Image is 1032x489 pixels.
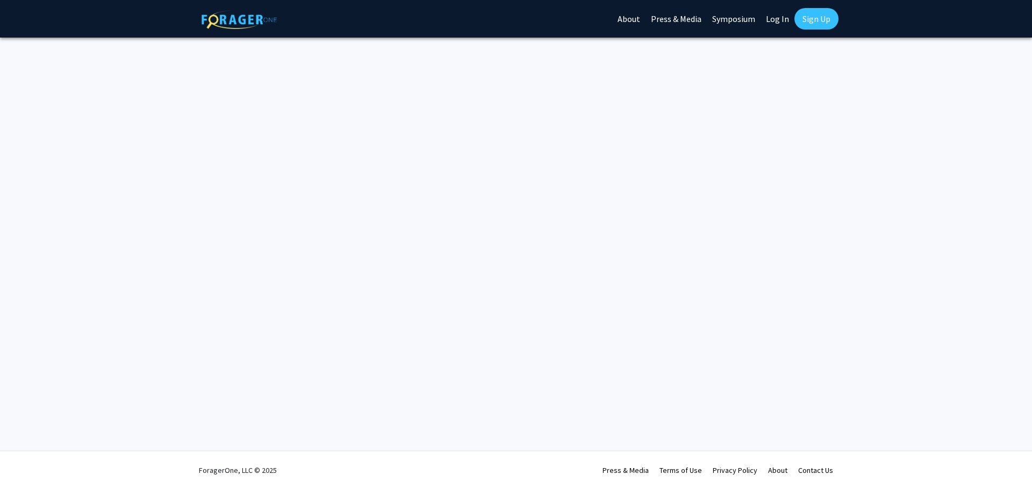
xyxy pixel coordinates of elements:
a: Terms of Use [660,465,702,475]
a: Press & Media [603,465,649,475]
div: ForagerOne, LLC © 2025 [199,451,277,489]
a: Sign Up [794,8,838,30]
a: Privacy Policy [713,465,757,475]
a: Contact Us [798,465,833,475]
a: About [768,465,787,475]
img: ForagerOne Logo [202,10,277,29]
